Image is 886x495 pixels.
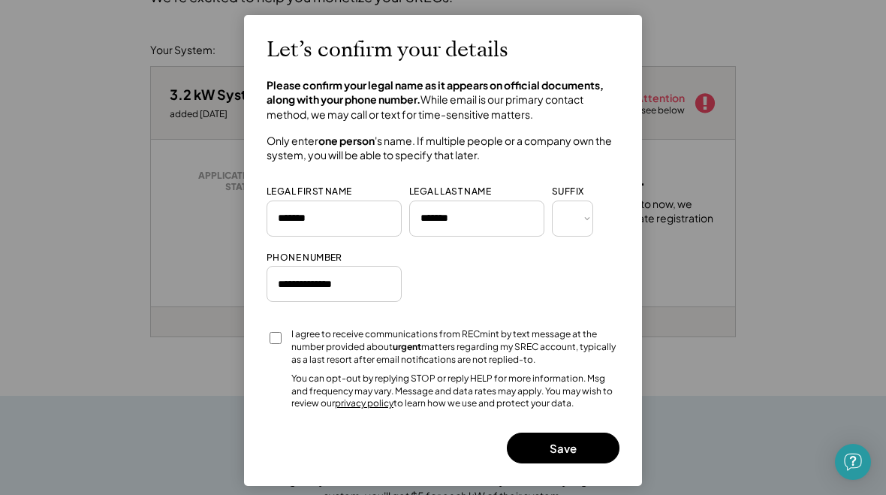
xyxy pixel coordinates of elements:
div: LEGAL LAST NAME [409,186,491,198]
div: You can opt-out by replying STOP or reply HELP for more information. Msg and frequency may vary. ... [291,373,619,410]
strong: urgent [393,341,421,352]
strong: one person [318,134,375,147]
button: Save [507,433,619,463]
div: SUFFIX [552,186,583,198]
h2: Let’s confirm your details [267,38,508,63]
div: Open Intercom Messenger [835,444,871,480]
div: I agree to receive communications from RECmint by text message at the number provided about matte... [291,328,619,366]
a: privacy policy [335,397,393,409]
strong: Please confirm your legal name as it appears on official documents, along with your phone number. [267,78,605,107]
div: PHONE NUMBER [267,252,342,264]
div: LEGAL FIRST NAME [267,186,351,198]
h4: Only enter 's name. If multiple people or a company own the system, you will be able to specify t... [267,134,619,163]
h4: While email is our primary contact method, we may call or text for time-sensitive matters. [267,78,619,122]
